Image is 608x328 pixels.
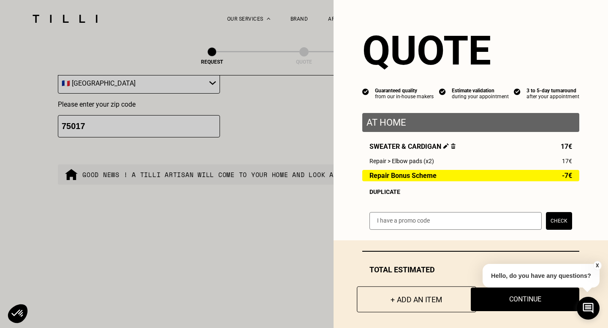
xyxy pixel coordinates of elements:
span: Repair Bonus Scheme [369,172,437,179]
button: Continue [471,288,579,311]
span: Sweater & cardigan [369,142,456,151]
span: -7€ [562,172,572,179]
div: during your appointment [452,94,509,99]
img: icon list info [514,88,521,95]
p: At home [366,117,575,128]
button: Check [546,212,572,230]
span: 17€ [561,142,572,151]
button: X [593,261,602,270]
img: icon list info [362,88,369,95]
span: 17€ [562,158,572,164]
img: Edit [443,143,449,149]
div: Guaranteed quality [375,88,434,94]
div: from our in-house makers [375,94,434,99]
button: + Add an item [357,286,476,312]
section: Quote [362,27,579,74]
span: Repair > Elbow pads (x2) [369,158,434,164]
div: after your appointment [527,94,579,99]
img: Delete [451,143,456,149]
p: Hello, do you have any questions? [483,264,600,288]
div: Duplicate [369,188,572,195]
div: Estimate validation [452,88,509,94]
input: I have a promo code [369,212,542,230]
div: 3 to 5-day turnaround [527,88,579,94]
div: Total estimated [362,265,579,274]
img: icon list info [439,88,446,95]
